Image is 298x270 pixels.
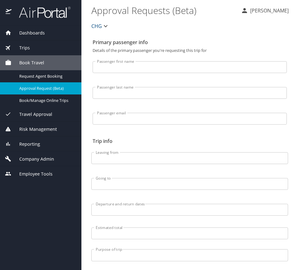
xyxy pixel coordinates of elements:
span: Book/Manage Online Trips [19,98,74,103]
span: Trips [11,44,30,51]
h1: Approval Requests (Beta) [91,1,236,20]
span: Reporting [11,141,40,148]
span: Approval Request (Beta) [19,85,74,91]
span: Request Agent Booking [19,73,74,79]
img: icon-airportal.png [6,6,12,18]
span: CHG [91,22,102,30]
span: Employee Tools [11,171,53,177]
img: airportal-logo.png [12,6,71,18]
h2: Primary passenger info [93,37,287,47]
button: [PERSON_NAME] [238,5,291,16]
span: Book Travel [11,59,44,66]
span: Dashboards [11,30,45,36]
span: Risk Management [11,126,57,133]
p: [PERSON_NAME] [248,7,289,14]
h2: Trip info [93,136,287,146]
span: Company Admin [11,156,54,162]
p: Details of the primary passenger you're requesting this trip for [93,48,287,53]
button: CHG [89,20,112,32]
span: Travel Approval [11,111,52,118]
